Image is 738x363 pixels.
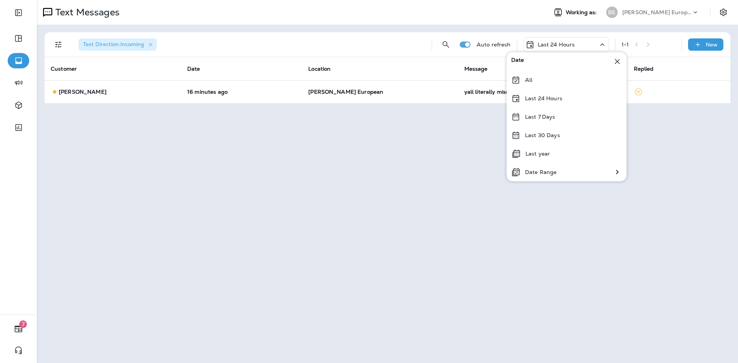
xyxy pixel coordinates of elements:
[464,65,488,72] span: Message
[525,151,550,157] p: Last year
[8,321,29,336] button: 7
[525,77,532,83] p: All
[716,5,730,19] button: Settings
[187,65,200,72] span: Date
[51,37,66,52] button: Filters
[438,37,454,52] button: Search Messages
[52,7,120,18] p: Text Messages
[525,95,562,101] p: Last 24 Hours
[525,169,557,175] p: Date Range
[464,89,622,95] div: yall literally misdiagnosed my car
[525,132,560,138] p: Last 30 Days
[706,41,718,48] p: New
[51,65,77,72] span: Customer
[308,88,383,95] span: [PERSON_NAME] European
[477,41,511,48] p: Auto refresh
[8,5,29,20] button: Expand Sidebar
[78,38,157,51] div: Text Direction:Incoming
[622,9,691,15] p: [PERSON_NAME] European Autoworks
[19,320,27,328] span: 7
[308,65,331,72] span: Location
[622,41,629,48] div: 1 - 1
[187,89,296,95] p: Oct 8, 2025 10:12 AM
[606,7,618,18] div: BE
[525,114,555,120] p: Last 7 Days
[538,41,575,48] p: Last 24 Hours
[566,9,598,16] span: Working as:
[83,41,144,48] span: Text Direction : Incoming
[634,65,654,72] span: Replied
[511,57,524,66] span: Date
[59,89,106,95] p: [PERSON_NAME]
